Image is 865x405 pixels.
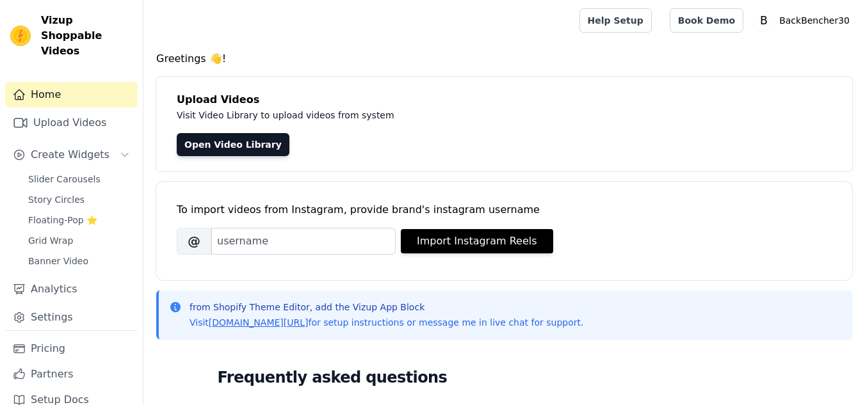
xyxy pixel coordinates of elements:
p: BackBencher30 [774,9,855,32]
span: @ [177,228,211,255]
a: Banner Video [20,252,138,270]
a: Grid Wrap [20,232,138,250]
a: Floating-Pop ⭐ [20,211,138,229]
a: Slider Carousels [20,170,138,188]
p: Visit Video Library to upload videos from system [177,107,750,123]
h4: Greetings 👋! [156,51,852,67]
p: from Shopify Theme Editor, add the Vizup App Block [190,301,583,314]
text: B [760,14,768,27]
span: Grid Wrap [28,234,73,247]
span: Story Circles [28,193,85,206]
div: To import videos from Instagram, provide brand's instagram username [177,202,832,218]
a: [DOMAIN_NAME][URL] [209,317,309,328]
h4: Upload Videos [177,92,832,107]
a: Partners [5,361,138,387]
span: Vizup Shoppable Videos [41,13,133,59]
h2: Frequently asked questions [218,365,791,390]
img: Vizup [10,26,31,46]
a: Settings [5,305,138,330]
span: Slider Carousels [28,173,101,186]
a: Analytics [5,276,138,302]
span: Banner Video [28,255,88,267]
a: Pricing [5,336,138,361]
button: B BackBencher30 [754,9,855,32]
input: username [211,228,396,255]
p: Visit for setup instructions or message me in live chat for support. [190,316,583,329]
span: Floating-Pop ⭐ [28,214,97,226]
button: Create Widgets [5,142,138,168]
a: Help Setup [579,8,652,33]
button: Import Instagram Reels [401,229,553,253]
a: Story Circles [20,191,138,209]
span: Create Widgets [31,147,109,163]
a: Home [5,82,138,107]
a: Upload Videos [5,110,138,136]
a: Book Demo [670,8,743,33]
a: Open Video Library [177,133,289,156]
